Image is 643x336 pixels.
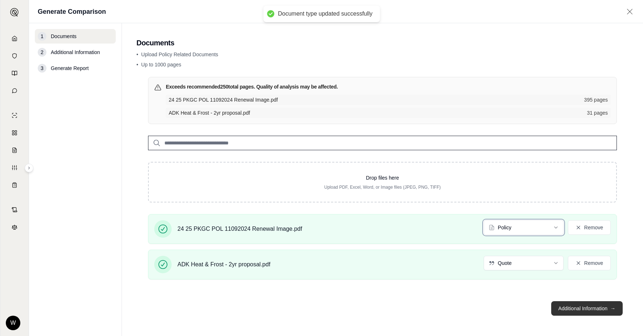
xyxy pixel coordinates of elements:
[2,125,27,141] a: Policy Comparisons
[166,83,338,90] h3: Exceeds recommended 250 total pages. Quality of analysis may be affected.
[169,109,582,116] span: ADK Heat & Frost - 2yr proposal.pdf
[2,177,27,193] a: Coverage Table
[278,10,373,18] div: Document type updated successfully
[51,65,89,72] span: Generate Report
[7,5,22,20] button: Expand sidebar
[141,52,218,57] span: Upload Policy Related Documents
[25,164,33,172] button: Expand sidebar
[51,49,100,56] span: Additional Information
[160,174,605,181] p: Drop files here
[136,62,138,67] span: •
[136,52,138,57] span: •
[38,48,46,57] div: 2
[38,64,46,73] div: 3
[551,301,623,316] button: Additional Information→
[2,219,27,235] a: Legal Search Engine
[2,30,27,46] a: Home
[38,32,46,41] div: 1
[169,96,580,103] span: 24 25 PKGC POL 11092024 Renewal Image.pdf
[587,109,608,116] span: 31 pages
[2,65,27,81] a: Prompt Library
[10,8,19,17] img: Expand sidebar
[177,260,270,269] span: ADK Heat & Frost - 2yr proposal.pdf
[584,96,608,103] span: 395 pages
[2,160,27,176] a: Custom Report
[610,305,615,312] span: →
[2,83,27,99] a: Chat
[2,142,27,158] a: Claim Coverage
[38,7,106,17] h1: Generate Comparison
[2,107,27,123] a: Single Policy
[160,184,605,190] p: Upload PDF, Excel, Word, or Image files (JPEG, PNG, TIFF)
[2,48,27,64] a: Documents Vault
[177,225,302,233] span: 24 25 PKGC POL 11092024 Renewal Image.pdf
[141,62,181,67] span: Up to 1000 pages
[568,256,611,270] button: Remove
[568,220,611,235] button: Remove
[6,316,20,330] div: W
[51,33,77,40] span: Documents
[136,38,628,48] h2: Documents
[2,202,27,218] a: Contract Analysis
